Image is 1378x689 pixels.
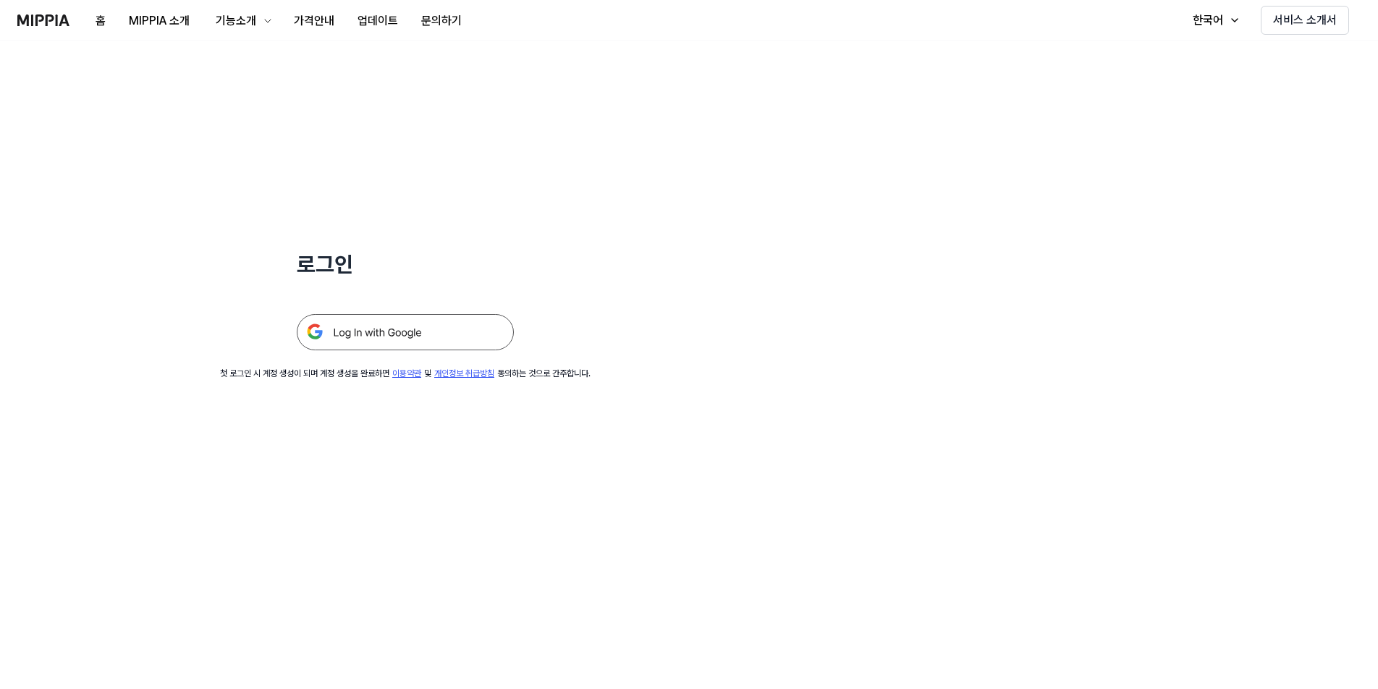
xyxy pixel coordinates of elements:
img: 구글 로그인 버튼 [297,314,514,350]
button: 홈 [84,7,117,35]
a: 업데이트 [346,1,410,41]
div: 첫 로그인 시 계정 생성이 되며 계정 생성을 완료하면 및 동의하는 것으로 간주합니다. [220,368,591,380]
a: 개인정보 취급방침 [434,368,494,379]
h1: 로그인 [297,249,514,279]
a: 이용약관 [392,368,421,379]
button: 한국어 [1178,6,1249,35]
button: 서비스 소개서 [1261,6,1349,35]
button: 업데이트 [346,7,410,35]
button: 문의하기 [410,7,473,35]
button: MIPPIA 소개 [117,7,201,35]
button: 기능소개 [201,7,282,35]
button: 가격안내 [282,7,346,35]
img: logo [17,14,69,26]
div: 한국어 [1190,12,1226,29]
div: 기능소개 [213,12,259,30]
